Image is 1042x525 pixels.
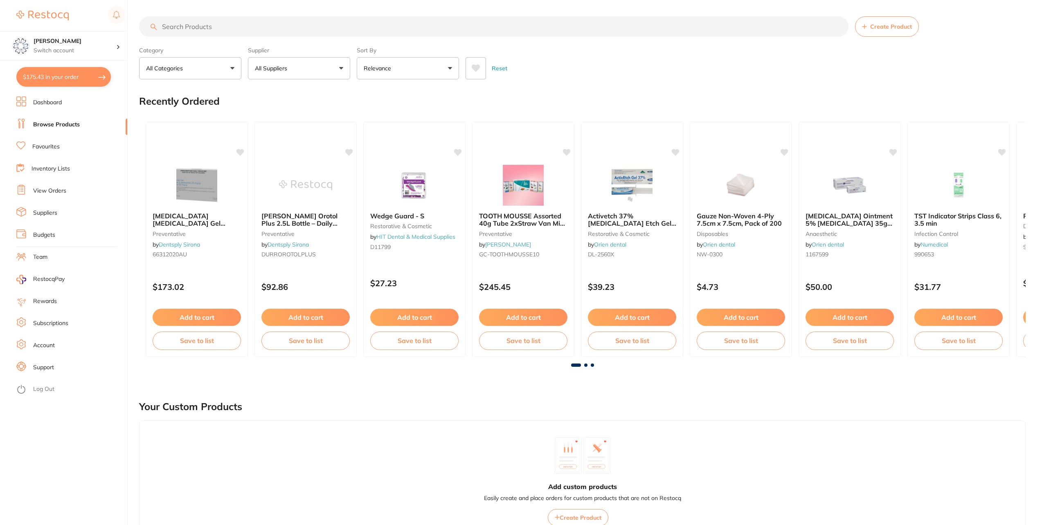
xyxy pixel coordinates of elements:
[914,251,1003,258] small: 990653
[588,241,626,248] span: by
[697,309,785,326] button: Add to cart
[33,231,55,239] a: Budgets
[33,209,57,217] a: Suppliers
[16,11,69,20] img: Restocq Logo
[497,165,550,206] img: TOOTH MOUSSE Assorted 40g Tube 2xStraw Van Mint Melon Tfrutti
[153,309,241,326] button: Add to cart
[479,309,567,326] button: Add to cart
[33,319,68,328] a: Subscriptions
[588,251,676,258] small: DL-2560X
[13,38,29,54] img: Eumundi Dental
[34,37,116,45] h4: Eumundi Dental
[855,16,919,37] button: Create Product
[139,401,242,413] h2: Your Custom Products
[33,363,54,372] a: Support
[33,253,47,261] a: Team
[479,251,567,258] small: GC-TOOTHMOUSSE10
[370,309,459,326] button: Add to cart
[870,23,912,30] span: Create Product
[370,244,459,250] small: D11799
[806,251,894,258] small: 1167599
[255,64,290,72] p: All Suppliers
[914,231,1003,237] small: infection control
[33,385,54,393] a: Log Out
[16,275,26,284] img: RestocqPay
[588,332,676,350] button: Save to list
[823,165,876,206] img: Xylocaine Ointment 5% Lignocaine 35g Tube
[261,309,350,326] button: Add to cart
[697,282,785,292] p: $4.73
[159,241,200,248] a: Dentsply Sirona
[920,241,948,248] a: Numedical
[697,332,785,350] button: Save to list
[388,165,441,206] img: Wedge Guard - S
[714,165,767,206] img: Gauze Non-Woven 4-Ply 7.5cm x 7.5cm, Pack of 200
[33,275,65,283] span: RestocqPay
[588,231,676,237] small: restorative & cosmetic
[261,251,350,258] small: DURROROTOLPLUS
[34,47,116,55] p: Switch account
[32,165,70,173] a: Inventory Lists
[697,251,785,258] small: NW-0300
[139,47,241,54] label: Category
[170,165,223,206] img: Oraqix Periodontal Gel Lignocaine 25 mg/g, Prilocaine 25mg/g
[261,332,350,350] button: Save to list
[588,212,676,227] b: Activetch 37% Phosphoric Acid Etch Gel, 60ml Refill Syringe
[914,241,948,248] span: by
[153,332,241,350] button: Save to list
[261,282,350,292] p: $92.86
[594,241,626,248] a: Orien dental
[268,241,309,248] a: Dentsply Sirona
[932,165,985,206] img: TST Indicator Strips Class 6, 3.5 min
[479,231,567,237] small: preventative
[16,6,69,25] a: Restocq Logo
[560,514,601,521] span: Create Product
[261,241,309,248] span: by
[370,212,459,220] b: Wedge Guard - S
[479,282,567,292] p: $245.45
[548,482,617,491] h3: Add custom products
[605,165,659,206] img: Activetch 37% Phosphoric Acid Etch Gel, 60ml Refill Syringe
[914,309,1003,326] button: Add to cart
[697,231,785,237] small: disposables
[153,282,241,292] p: $173.02
[357,57,459,79] button: Relevance
[139,96,220,107] h2: Recently Ordered
[33,297,57,305] a: Rewards
[153,241,200,248] span: by
[812,241,844,248] a: Orien dental
[261,212,350,227] b: Durr Orotol Plus 2.5L Bottle – Daily Suction Cleaner
[248,57,350,79] button: All Suppliers
[32,143,60,151] a: Favourites
[806,231,894,237] small: anaesthetic
[485,241,531,248] a: [PERSON_NAME]
[588,309,676,326] button: Add to cart
[479,241,531,248] span: by
[555,437,582,474] img: custom_product_1
[806,282,894,292] p: $50.00
[370,233,455,240] span: by
[139,57,241,79] button: All Categories
[806,332,894,350] button: Save to list
[248,47,350,54] label: Supplier
[16,275,65,284] a: RestocqPay
[806,241,844,248] span: by
[153,212,241,227] b: Oraqix Periodontal Gel Lignocaine 25 mg/g, Prilocaine 25mg/g
[279,165,332,206] img: Durr Orotol Plus 2.5L Bottle – Daily Suction Cleaner
[357,47,459,54] label: Sort By
[588,282,676,292] p: $39.23
[146,64,186,72] p: All Categories
[33,121,80,129] a: Browse Products
[261,231,350,237] small: preventative
[153,231,241,237] small: preventative
[484,494,681,503] p: Easily create and place orders for custom products that are not on Restocq
[479,332,567,350] button: Save to list
[16,383,125,396] button: Log Out
[370,223,459,229] small: restorative & cosmetic
[583,437,610,474] img: custom_product_2
[697,241,735,248] span: by
[376,233,455,240] a: HIT Dental & Medical Supplies
[16,67,111,87] button: $175.43 in your order
[33,341,55,350] a: Account
[139,16,848,37] input: Search Products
